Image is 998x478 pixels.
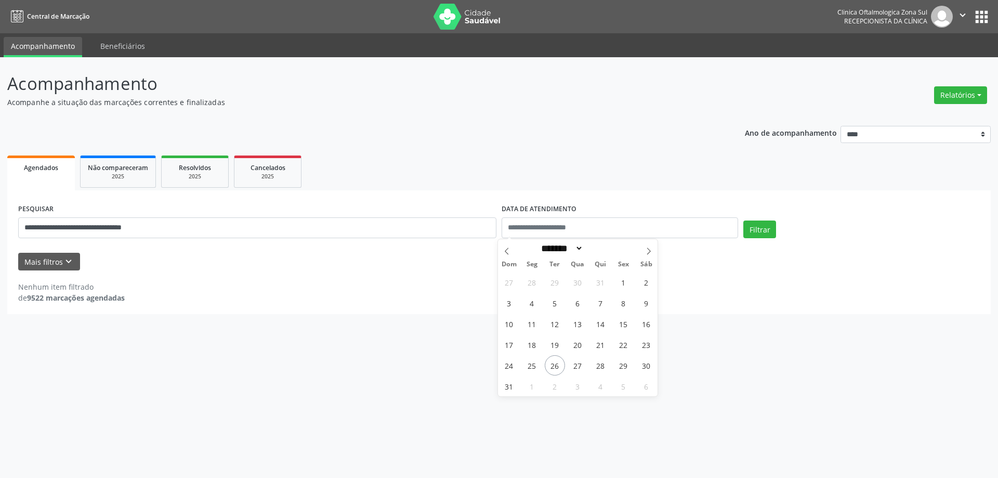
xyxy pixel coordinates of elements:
[636,293,656,313] span: Agosto 9, 2025
[636,376,656,396] span: Setembro 6, 2025
[7,97,695,108] p: Acompanhe a situação das marcações correntes e finalizadas
[499,334,519,355] span: Agosto 17, 2025
[538,243,584,254] select: Month
[613,376,634,396] span: Setembro 5, 2025
[242,173,294,180] div: 2025
[568,293,588,313] span: Agosto 6, 2025
[583,243,618,254] input: Year
[522,314,542,334] span: Agosto 11, 2025
[568,355,588,376] span: Agosto 27, 2025
[18,201,54,217] label: PESQUISAR
[545,355,565,376] span: Agosto 26, 2025
[635,261,658,268] span: Sáb
[568,334,588,355] span: Agosto 20, 2025
[27,12,89,21] span: Central de Marcação
[636,314,656,334] span: Agosto 16, 2025
[543,261,566,268] span: Ter
[545,376,565,396] span: Setembro 2, 2025
[590,376,611,396] span: Setembro 4, 2025
[18,281,125,292] div: Nenhum item filtrado
[93,37,152,55] a: Beneficiários
[522,293,542,313] span: Agosto 4, 2025
[636,355,656,376] span: Agosto 30, 2025
[613,272,634,292] span: Agosto 1, 2025
[568,314,588,334] span: Agosto 13, 2025
[545,272,565,292] span: Julho 29, 2025
[613,293,634,313] span: Agosto 8, 2025
[88,163,148,172] span: Não compareceram
[63,256,74,267] i: keyboard_arrow_down
[522,272,542,292] span: Julho 28, 2025
[589,261,612,268] span: Qui
[590,314,611,334] span: Agosto 14, 2025
[18,253,80,271] button: Mais filtroskeyboard_arrow_down
[545,293,565,313] span: Agosto 5, 2025
[169,173,221,180] div: 2025
[612,261,635,268] span: Sex
[568,376,588,396] span: Setembro 3, 2025
[636,272,656,292] span: Agosto 2, 2025
[24,163,58,172] span: Agendados
[499,355,519,376] span: Agosto 24, 2025
[18,292,125,303] div: de
[7,8,89,25] a: Central de Marcação
[931,6,953,28] img: img
[27,293,125,303] strong: 9522 marcações agendadas
[545,334,565,355] span: Agosto 19, 2025
[88,173,148,180] div: 2025
[566,261,589,268] span: Qua
[613,334,634,355] span: Agosto 22, 2025
[837,8,927,17] div: Clinica Oftalmologica Zona Sul
[745,126,837,139] p: Ano de acompanhamento
[545,314,565,334] span: Agosto 12, 2025
[499,272,519,292] span: Julho 27, 2025
[590,293,611,313] span: Agosto 7, 2025
[179,163,211,172] span: Resolvidos
[499,293,519,313] span: Agosto 3, 2025
[568,272,588,292] span: Julho 30, 2025
[499,376,519,396] span: Agosto 31, 2025
[499,314,519,334] span: Agosto 10, 2025
[636,334,656,355] span: Agosto 23, 2025
[590,272,611,292] span: Julho 31, 2025
[502,201,576,217] label: DATA DE ATENDIMENTO
[590,355,611,376] span: Agosto 28, 2025
[613,314,634,334] span: Agosto 15, 2025
[957,9,968,21] i: 
[934,86,987,104] button: Relatórios
[498,261,521,268] span: Dom
[613,355,634,376] span: Agosto 29, 2025
[953,6,973,28] button: 
[4,37,82,57] a: Acompanhamento
[522,334,542,355] span: Agosto 18, 2025
[520,261,543,268] span: Seg
[522,376,542,396] span: Setembro 1, 2025
[590,334,611,355] span: Agosto 21, 2025
[844,17,927,25] span: Recepcionista da clínica
[7,71,695,97] p: Acompanhamento
[743,221,776,238] button: Filtrar
[973,8,991,26] button: apps
[251,163,285,172] span: Cancelados
[522,355,542,376] span: Agosto 25, 2025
